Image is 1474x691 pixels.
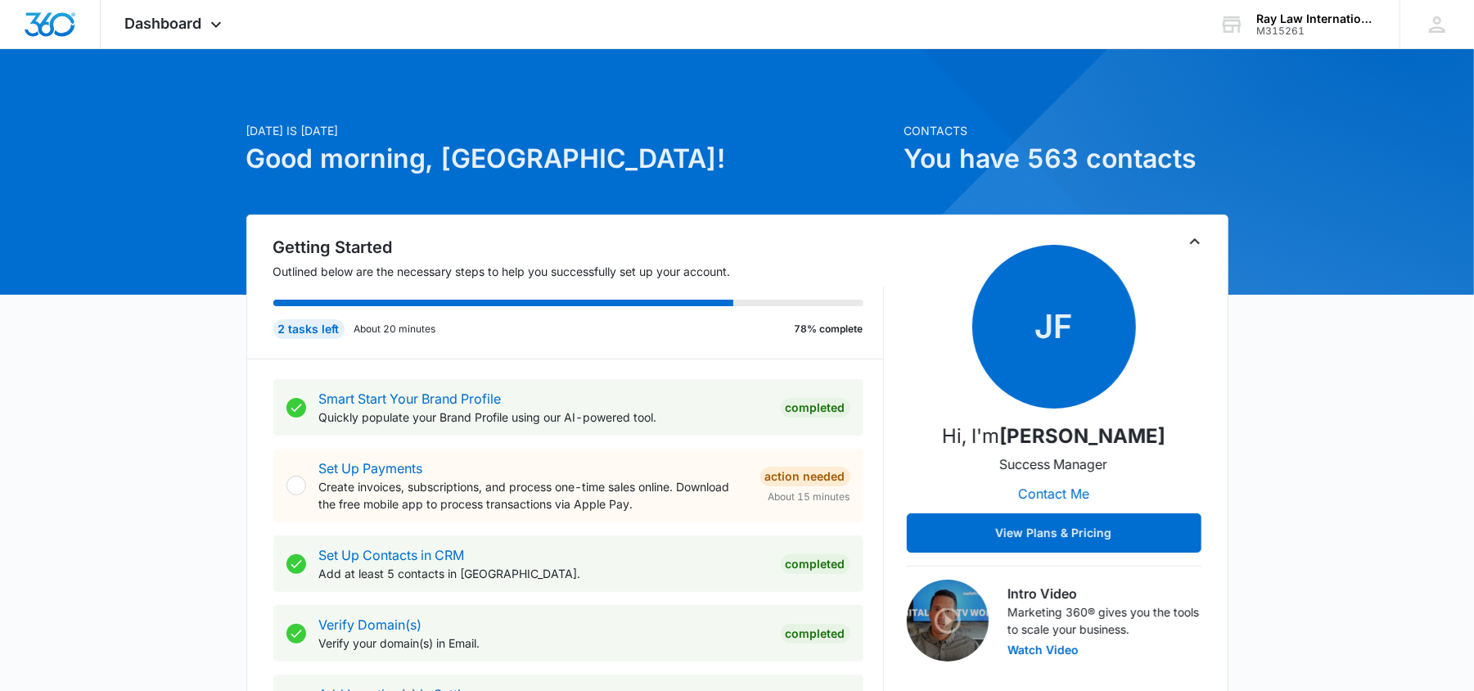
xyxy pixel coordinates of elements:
p: Hi, I'm [942,422,1165,451]
span: JF [972,245,1136,409]
p: Marketing 360® gives you the tools to scale your business. [1008,603,1201,638]
p: Add at least 5 contacts in [GEOGRAPHIC_DATA]. [319,565,768,582]
h2: Getting Started [273,235,884,260]
div: Completed [781,398,850,418]
button: Contact Me [1002,474,1106,513]
strong: [PERSON_NAME] [999,424,1165,448]
a: Smart Start Your Brand Profile [319,391,502,407]
span: About 15 minutes [769,490,850,504]
div: account name [1256,12,1376,25]
p: Outlined below are the necessary steps to help you successfully set up your account. [273,263,884,280]
a: Set Up Payments [319,460,423,476]
h1: You have 563 contacts [904,139,1228,178]
p: Verify your domain(s) in Email. [319,635,768,652]
h1: Good morning, [GEOGRAPHIC_DATA]! [246,139,895,178]
img: Intro Video [907,580,989,662]
span: Dashboard [125,15,202,32]
button: Watch Video [1008,644,1080,656]
div: account id [1256,25,1376,37]
p: About 20 minutes [354,322,436,336]
p: 78% complete [795,322,863,336]
p: [DATE] is [DATE] [246,122,895,139]
button: Toggle Collapse [1185,232,1205,251]
a: Verify Domain(s) [319,616,422,633]
p: Create invoices, subscriptions, and process one-time sales online. Download the free mobile app t... [319,478,747,513]
div: Completed [781,624,850,644]
p: Contacts [904,122,1228,139]
p: Quickly populate your Brand Profile using our AI-powered tool. [319,409,768,426]
h3: Intro Video [1008,584,1201,603]
div: 2 tasks left [273,319,345,339]
p: Success Manager [1000,454,1108,474]
div: Action Needed [760,467,850,486]
button: View Plans & Pricing [907,513,1201,553]
div: Completed [781,554,850,574]
a: Set Up Contacts in CRM [319,547,465,563]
